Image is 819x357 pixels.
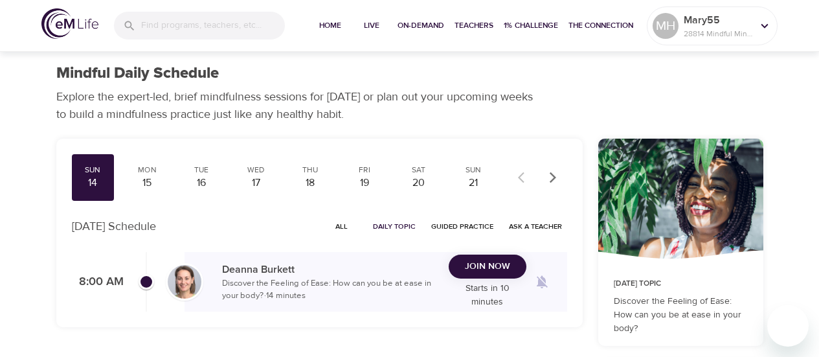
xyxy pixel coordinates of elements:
button: Ask a Teacher [504,216,567,236]
div: Sat [403,165,435,176]
div: 20 [403,176,435,190]
button: All [321,216,363,236]
span: Live [356,19,387,32]
button: Guided Practice [426,216,499,236]
img: Deanna_Burkett-min.jpg [168,265,201,299]
div: Mon [131,165,163,176]
span: Guided Practice [431,220,493,233]
h1: Mindful Daily Schedule [56,64,219,83]
span: Teachers [454,19,493,32]
button: Join Now [449,255,526,279]
p: Mary55 [684,12,752,28]
p: Discover the Feeling of Ease: How can you be at ease in your body? · 14 minutes [222,277,438,303]
div: 19 [348,176,381,190]
span: Ask a Teacher [509,220,562,233]
span: 1% Challenge [504,19,558,32]
p: [DATE] Schedule [72,218,156,235]
div: 16 [185,176,218,190]
div: Sun [77,165,109,176]
span: All [326,220,357,233]
div: 15 [131,176,163,190]
div: 21 [457,176,489,190]
button: Daily Topic [368,216,421,236]
p: Explore the expert-led, brief mindfulness sessions for [DATE] or plan out your upcoming weeks to ... [56,88,542,123]
div: Tue [185,165,218,176]
span: The Connection [568,19,633,32]
div: Sun [457,165,489,176]
p: 28814 Mindful Minutes [684,28,752,40]
div: 18 [294,176,326,190]
div: 17 [240,176,272,190]
div: Thu [294,165,326,176]
p: Discover the Feeling of Ease: How can you be at ease in your body? [614,295,748,336]
div: 14 [77,176,109,190]
iframe: Button to launch messaging window [767,305,809,347]
div: Fri [348,165,381,176]
p: Starts in 10 minutes [449,282,526,309]
p: 8:00 AM [72,273,124,291]
span: Home [315,19,346,32]
span: On-Demand [398,19,444,32]
img: logo [41,8,98,39]
span: Join Now [465,259,510,275]
div: MH [653,13,679,39]
input: Find programs, teachers, etc... [141,12,285,40]
span: Daily Topic [373,220,416,233]
p: Deanna Burkett [222,262,438,277]
p: [DATE] Topic [614,278,748,290]
div: Wed [240,165,272,176]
